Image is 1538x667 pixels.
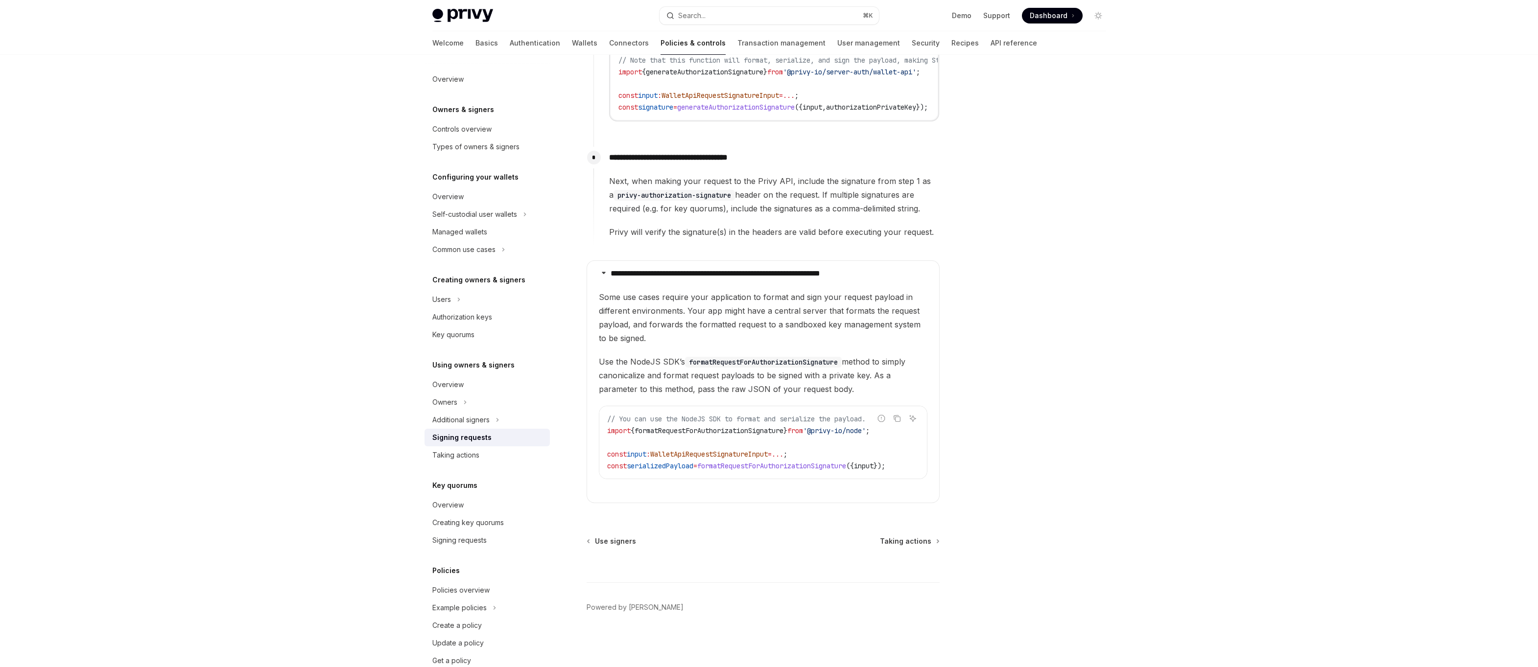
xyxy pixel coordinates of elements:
span: } [763,68,767,76]
span: : [646,450,650,459]
div: Controls overview [432,123,492,135]
div: Overview [432,73,464,85]
span: // You can use the NodeJS SDK to format and serialize the payload. [607,414,866,423]
div: Authorization keys [432,311,492,323]
button: Toggle dark mode [1090,8,1106,23]
div: Users [432,294,451,305]
button: Toggle Owners section [425,393,550,411]
span: Next, when making your request to the Privy API, include the signature from step 1 as a header on... [609,174,939,215]
span: ... [772,450,783,459]
a: Demo [952,11,971,21]
a: Authorization keys [425,308,550,326]
a: Recipes [951,31,979,55]
a: Taking actions [880,536,939,546]
span: }); [874,461,885,470]
img: light logo [432,9,493,23]
span: ; [783,450,787,459]
a: Overview [425,376,550,393]
span: generateAuthorizationSignature [646,68,763,76]
a: Managed wallets [425,223,550,241]
span: }); [916,103,928,112]
a: Security [912,31,940,55]
a: Create a policy [425,617,550,634]
span: const [607,461,627,470]
span: ; [866,426,870,435]
div: Owners [432,396,457,408]
a: Update a policy [425,634,550,652]
div: Policies overview [432,584,490,596]
button: Report incorrect code [875,412,888,425]
button: Toggle Example policies section [425,599,550,617]
a: Authentication [510,31,560,55]
span: Some use cases require your application to format and sign your request payload in different envi... [599,290,927,345]
span: signature [638,103,673,112]
span: import [618,68,642,76]
button: Toggle Additional signers section [425,411,550,429]
div: Signing requests [432,432,492,443]
span: input [803,103,822,112]
span: input [854,461,874,470]
div: Types of owners & signers [432,141,520,153]
button: Open search [660,7,879,24]
a: Key quorums [425,326,550,344]
span: } [783,426,787,435]
a: Overview [425,70,550,88]
a: Overview [425,188,550,206]
span: : [658,91,662,100]
span: = [768,450,772,459]
span: { [642,68,646,76]
a: API reference [991,31,1037,55]
a: Taking actions [425,446,550,464]
div: Managed wallets [432,226,487,238]
span: // Note that this function will format, serialize, and sign the payload, making Step 2 redundant. [618,56,998,65]
div: Taking actions [432,449,479,461]
h5: Policies [432,565,460,576]
span: import [607,426,631,435]
a: Overview [425,496,550,514]
span: '@privy-io/server-auth/wallet-api' [783,68,916,76]
a: Creating key quorums [425,514,550,531]
a: Transaction management [737,31,826,55]
span: input [627,450,646,459]
span: Taking actions [880,536,931,546]
div: Search... [678,10,706,22]
button: Copy the contents from the code block [891,412,903,425]
span: from [767,68,783,76]
a: Powered by [PERSON_NAME] [587,602,684,612]
button: Toggle Users section [425,291,550,308]
span: const [618,103,638,112]
span: const [607,450,627,459]
button: Toggle Self-custodial user wallets section [425,206,550,223]
div: Update a policy [432,637,484,649]
code: privy-authorization-signature [614,190,735,201]
a: Controls overview [425,120,550,138]
div: Self-custodial user wallets [432,208,517,220]
span: input [638,91,658,100]
a: Connectors [609,31,649,55]
code: formatRequestForAuthorizationSignature [685,357,842,368]
div: Additional signers [432,414,490,426]
span: ({ [795,103,803,112]
span: Dashboard [1030,11,1067,21]
span: serializedPayload [627,461,693,470]
span: from [787,426,803,435]
div: Example policies [432,602,487,614]
a: Policies & controls [661,31,726,55]
div: Creating key quorums [432,517,504,529]
span: Privy will verify the signature(s) in the headers are valid before executing your request. [609,225,939,239]
span: = [779,91,783,100]
a: Basics [475,31,498,55]
a: Welcome [432,31,464,55]
span: WalletApiRequestSignatureInput [662,91,779,100]
div: Overview [432,499,464,511]
span: ⌘ K [863,12,873,20]
span: ; [916,68,920,76]
div: Create a policy [432,620,482,631]
span: = [673,103,677,112]
a: Signing requests [425,429,550,446]
a: User management [837,31,900,55]
span: WalletApiRequestSignatureInput [650,450,768,459]
h5: Key quorums [432,480,477,491]
h5: Configuring your wallets [432,171,519,183]
a: Wallets [572,31,597,55]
